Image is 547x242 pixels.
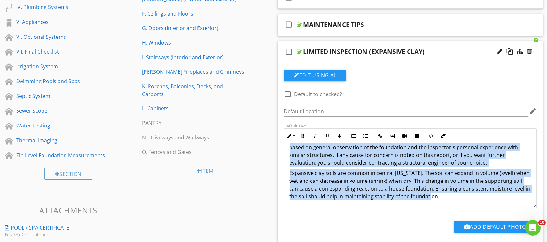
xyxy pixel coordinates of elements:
[16,48,106,56] div: VII. Final Checklist
[16,122,106,129] div: Water Testing
[2,221,137,240] a: Pool / Spa Certificate PoolSPa_Certificate.pdf
[284,17,294,32] i: check_box_outline_blank
[142,134,246,141] div: N. Driveways and Walkways
[360,130,372,142] button: Unordered List
[284,70,346,81] button: Edit Using AI
[16,77,106,85] div: Swimming Pools and Spas
[398,130,411,142] button: Insert Video
[454,221,537,233] button: Add Default Photo
[16,107,106,115] div: Sewer Scope
[142,82,246,98] div: K. Porches, Balconies, Decks, and Carports
[284,106,528,117] input: Default Location
[142,39,246,47] div: H. Windows
[284,44,294,60] i: check_box_outline_blank
[334,130,346,142] button: Colors
[142,53,246,61] div: I. Stairways (Interior and Exterior)
[16,151,106,159] div: Zip Level Foundation Measurements
[290,169,531,200] p: Expansive clay soils are common in central [US_STATE]. The soil can expand in volume (swell) when...
[411,130,423,142] button: Insert Table
[16,18,106,26] div: V. Appliances
[294,91,342,97] label: Default to checked?
[303,48,425,56] div: LIMITED INSPECTION (EXPANSIVE CLAY)
[142,119,246,127] div: PANTRY
[374,130,386,142] button: Insert Link (Ctrl+K)
[11,224,69,232] div: Pool / Spa Certificate
[303,21,364,28] div: MAINTENANCE TIPS
[529,107,537,115] i: edit
[321,130,334,142] button: Underline (Ctrl+U)
[16,3,106,11] div: IV. Plumbing Systems
[16,137,106,144] div: Thermal Imaging
[186,165,224,176] div: Item
[425,130,437,142] button: Code View
[142,148,246,156] div: O. Fences and Gates
[297,130,309,142] button: Bold (Ctrl+B)
[284,123,537,128] div: Default Text
[44,168,92,180] div: Section
[142,10,246,17] div: F. Ceilings and Floors
[5,232,109,237] div: PoolSPa_Certificate.pdf
[16,33,106,41] div: VI. Optional Systems
[525,220,541,236] iframe: Intercom live chat
[16,92,106,100] div: Septic System
[538,220,546,225] span: 10
[142,68,246,76] div: [PERSON_NAME] Fireplaces and Chimneys
[142,104,246,112] div: L. Cabinets
[142,24,246,32] div: G. Doors (Interior and Exterior)
[386,130,398,142] button: Insert Image (Ctrl+P)
[284,130,297,142] button: Inline Style
[348,130,360,142] button: Ordered List
[16,62,106,70] div: Irrigation System
[309,130,321,142] button: Italic (Ctrl+I)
